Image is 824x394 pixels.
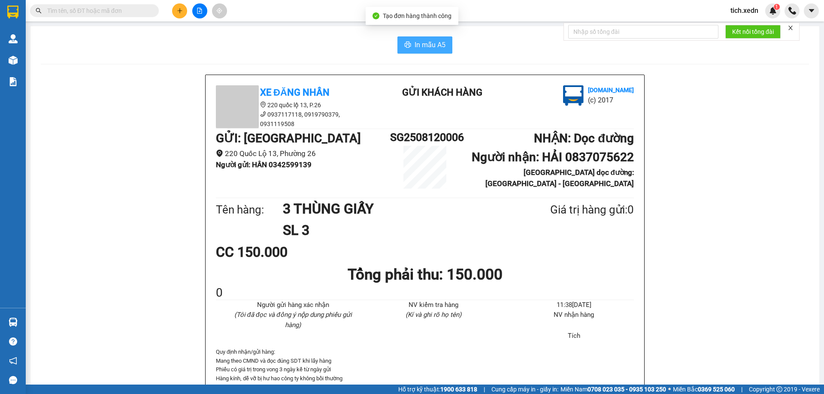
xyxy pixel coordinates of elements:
[397,36,452,54] button: printerIn mẫu A5
[212,3,227,18] button: aim
[440,386,477,393] strong: 1900 633 818
[514,331,634,341] li: Tích
[588,386,666,393] strong: 0708 023 035 - 0935 103 250
[216,241,354,263] div: CC 150.000
[725,25,781,39] button: Kết nối tổng đài
[588,95,634,105] li: (c) 2017
[260,111,266,117] span: phone
[383,12,451,19] span: Tạo đơn hàng thành công
[233,300,353,310] li: Người gửi hàng xác nhận
[484,385,485,394] span: |
[673,385,735,394] span: Miền Bắc
[774,4,780,10] sup: 1
[216,348,634,383] div: Quy định nhận/gửi hàng :
[234,311,352,329] i: (Tôi đã đọc và đồng ý nộp dung phiếu gửi hàng)
[568,25,718,39] input: Nhập số tổng đài
[216,131,361,145] b: GỬI : [GEOGRAPHIC_DATA]
[72,41,118,51] li: (c) 2017
[406,311,461,319] i: (Kí và ghi rõ họ tên)
[808,7,815,15] span: caret-down
[698,386,735,393] strong: 0369 525 060
[283,220,509,241] h1: SL 3
[402,87,482,98] b: Gửi khách hàng
[216,263,634,286] h1: Tổng phải thu: 150.000
[216,201,283,219] div: Tên hàng:
[283,198,509,220] h1: 3 THÙNG GIẤY
[216,150,223,157] span: environment
[776,386,782,392] span: copyright
[36,8,42,14] span: search
[398,385,477,394] span: Hỗ trợ kỹ thuật:
[9,318,18,327] img: warehouse-icon
[373,300,493,310] li: NV kiểm tra hàng
[775,4,778,10] span: 1
[534,131,634,145] b: NHẬN : Dọc đường
[732,27,774,36] span: Kết nối tổng đài
[9,376,17,384] span: message
[216,100,370,110] li: 220 quốc lộ 13, P.26
[9,56,18,65] img: warehouse-icon
[560,385,666,394] span: Miền Nam
[724,5,765,16] span: tich.xedn
[373,12,379,19] span: check-circle
[509,201,634,219] div: Giá trị hàng gửi: 0
[769,7,777,15] img: icon-new-feature
[9,34,18,43] img: warehouse-icon
[197,8,203,14] span: file-add
[53,12,85,53] b: Gửi khách hàng
[741,385,742,394] span: |
[514,310,634,320] li: NV nhận hàng
[588,87,634,93] b: [DOMAIN_NAME]
[11,55,38,96] b: Xe Đăng Nhân
[485,168,634,188] b: [GEOGRAPHIC_DATA] dọc đường: [GEOGRAPHIC_DATA] - [GEOGRAPHIC_DATA]
[260,87,330,98] b: Xe Đăng Nhân
[260,102,266,108] span: environment
[7,6,18,18] img: logo-vxr
[788,7,796,15] img: phone-icon
[9,77,18,86] img: solution-icon
[514,300,634,310] li: 11:38[DATE]
[404,41,411,49] span: printer
[390,129,460,146] h1: SG2508120006
[491,385,558,394] span: Cung cấp máy in - giấy in:
[93,11,114,31] img: logo.jpg
[216,357,634,383] p: Mang theo CMND và đọc đúng SDT khi lấy hàng Phiếu có giá trị trong vong 3 ngày kể từ ngày gửi Hàn...
[668,388,671,391] span: ⚪️
[216,8,222,14] span: aim
[415,39,445,50] span: In mẫu A5
[216,160,312,169] b: Người gửi : HÂN 0342599139
[804,3,819,18] button: caret-down
[9,337,17,346] span: question-circle
[216,148,390,159] li: 220 Quốc Lộ 13, Phường 26
[192,3,207,18] button: file-add
[72,33,118,39] b: [DOMAIN_NAME]
[177,8,183,14] span: plus
[472,150,634,164] b: Người nhận : HẢI 0837075622
[9,357,17,365] span: notification
[172,3,187,18] button: plus
[47,6,148,15] input: Tìm tên, số ĐT hoặc mã đơn
[216,110,370,129] li: 0937117118, 0919790379, 0931119508
[216,286,634,300] div: 0
[563,85,584,106] img: logo.jpg
[788,25,794,31] span: close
